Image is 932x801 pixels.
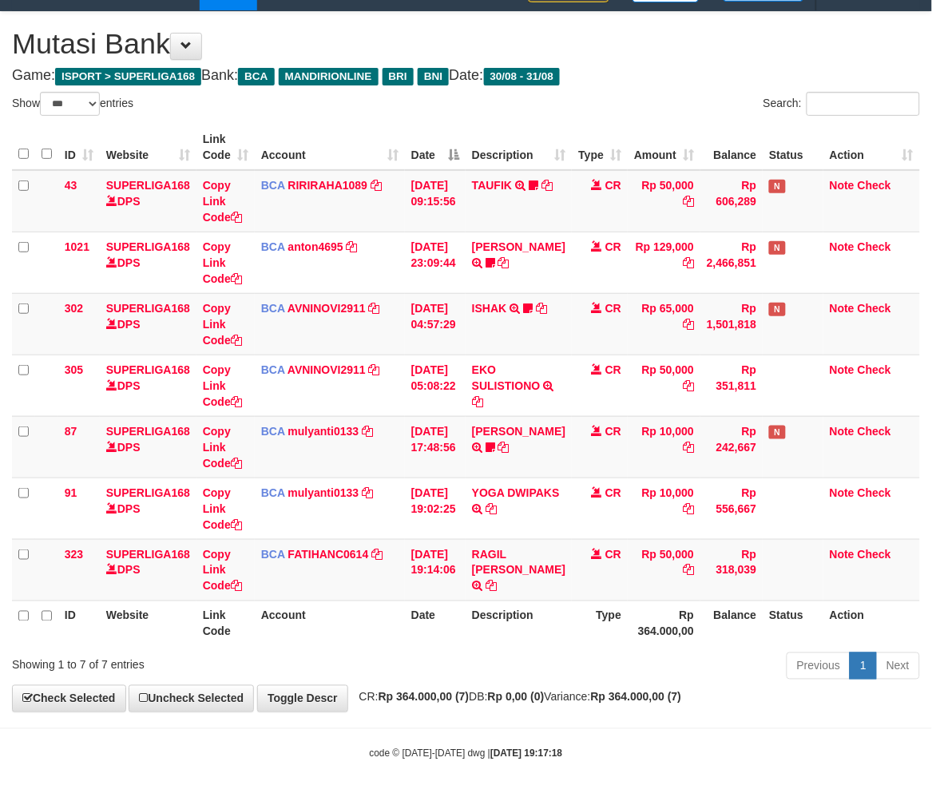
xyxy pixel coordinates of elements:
[40,92,100,116] select: Showentries
[100,293,196,355] td: DPS
[763,601,823,646] th: Status
[472,302,507,315] a: ISHAK
[405,601,466,646] th: Date
[787,652,851,680] a: Previous
[486,580,497,593] a: Copy RAGIL ANDI SETIYO to clipboard
[541,179,553,192] a: Copy TAUFIK to clipboard
[628,125,700,170] th: Amount: activate to sort column ascending
[100,232,196,293] td: DPS
[106,179,190,192] a: SUPERLIGA168
[683,441,694,454] a: Copy Rp 10,000 to clipboard
[261,363,285,376] span: BCA
[763,92,920,116] label: Search:
[279,68,379,85] span: MANDIRIONLINE
[100,125,196,170] th: Website: activate to sort column ascending
[255,125,405,170] th: Account: activate to sort column ascending
[683,502,694,515] a: Copy Rp 10,000 to clipboard
[196,601,255,646] th: Link Code
[683,564,694,577] a: Copy Rp 50,000 to clipboard
[628,601,700,646] th: Rp 364.000,00
[628,293,700,355] td: Rp 65,000
[830,486,855,499] a: Note
[472,548,565,577] a: RAGIL [PERSON_NAME]
[683,195,694,208] a: Copy Rp 50,000 to clipboard
[369,302,380,315] a: Copy AVNINOVI2911 to clipboard
[405,416,466,478] td: [DATE] 17:48:56
[858,548,891,561] a: Check
[351,691,682,704] span: CR: DB: Variance:
[288,486,359,499] a: mulyanti0133
[628,170,700,232] td: Rp 50,000
[683,256,694,269] a: Copy Rp 129,000 to clipboard
[371,548,383,561] a: Copy FATIHANC0614 to clipboard
[858,425,891,438] a: Check
[876,652,920,680] a: Next
[405,170,466,232] td: [DATE] 09:15:56
[58,125,100,170] th: ID: activate to sort column ascending
[405,478,466,539] td: [DATE] 19:02:25
[58,601,100,646] th: ID
[700,170,763,232] td: Rp 606,289
[288,548,369,561] a: FATIHANC0614
[203,548,242,593] a: Copy Link Code
[106,363,190,376] a: SUPERLIGA168
[605,302,621,315] span: CR
[572,601,628,646] th: Type
[288,179,368,192] a: RIRIRAHA1089
[418,68,449,85] span: BNI
[858,363,891,376] a: Check
[628,355,700,416] td: Rp 50,000
[823,125,920,170] th: Action: activate to sort column ascending
[700,601,763,646] th: Balance
[100,601,196,646] th: Website
[830,302,855,315] a: Note
[371,179,382,192] a: Copy RIRIRAHA1089 to clipboard
[628,232,700,293] td: Rp 129,000
[261,302,285,315] span: BCA
[591,691,682,704] strong: Rp 364.000,00 (7)
[203,240,242,285] a: Copy Link Code
[261,179,285,192] span: BCA
[129,685,254,712] a: Uncheck Selected
[769,241,785,255] span: Has Note
[823,601,920,646] th: Action
[605,240,621,253] span: CR
[65,486,77,499] span: 91
[100,539,196,601] td: DPS
[700,416,763,478] td: Rp 242,667
[203,302,242,347] a: Copy Link Code
[347,240,358,253] a: Copy anton4695 to clipboard
[261,425,285,438] span: BCA
[12,685,126,712] a: Check Selected
[106,425,190,438] a: SUPERLIGA168
[288,363,366,376] a: AVNINOVI2911
[203,179,242,224] a: Copy Link Code
[605,363,621,376] span: CR
[628,539,700,601] td: Rp 50,000
[379,691,470,704] strong: Rp 364.000,00 (7)
[605,548,621,561] span: CR
[858,179,891,192] a: Check
[605,425,621,438] span: CR
[405,539,466,601] td: [DATE] 19:14:06
[65,179,77,192] span: 43
[472,240,565,253] a: [PERSON_NAME]
[261,548,285,561] span: BCA
[370,748,563,759] small: code © [DATE]-[DATE] dwg |
[700,232,763,293] td: Rp 2,466,851
[255,601,405,646] th: Account
[683,318,694,331] a: Copy Rp 65,000 to clipboard
[405,355,466,416] td: [DATE] 05:08:22
[850,652,877,680] a: 1
[472,395,483,408] a: Copy EKO SULISTIONO to clipboard
[106,240,190,253] a: SUPERLIGA168
[383,68,414,85] span: BRI
[196,125,255,170] th: Link Code: activate to sort column ascending
[472,425,565,438] a: [PERSON_NAME]
[484,68,561,85] span: 30/08 - 31/08
[65,363,83,376] span: 305
[807,92,920,116] input: Search:
[288,302,366,315] a: AVNINOVI2911
[12,651,376,673] div: Showing 1 to 7 of 7 entries
[362,425,373,438] a: Copy mulyanti0133 to clipboard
